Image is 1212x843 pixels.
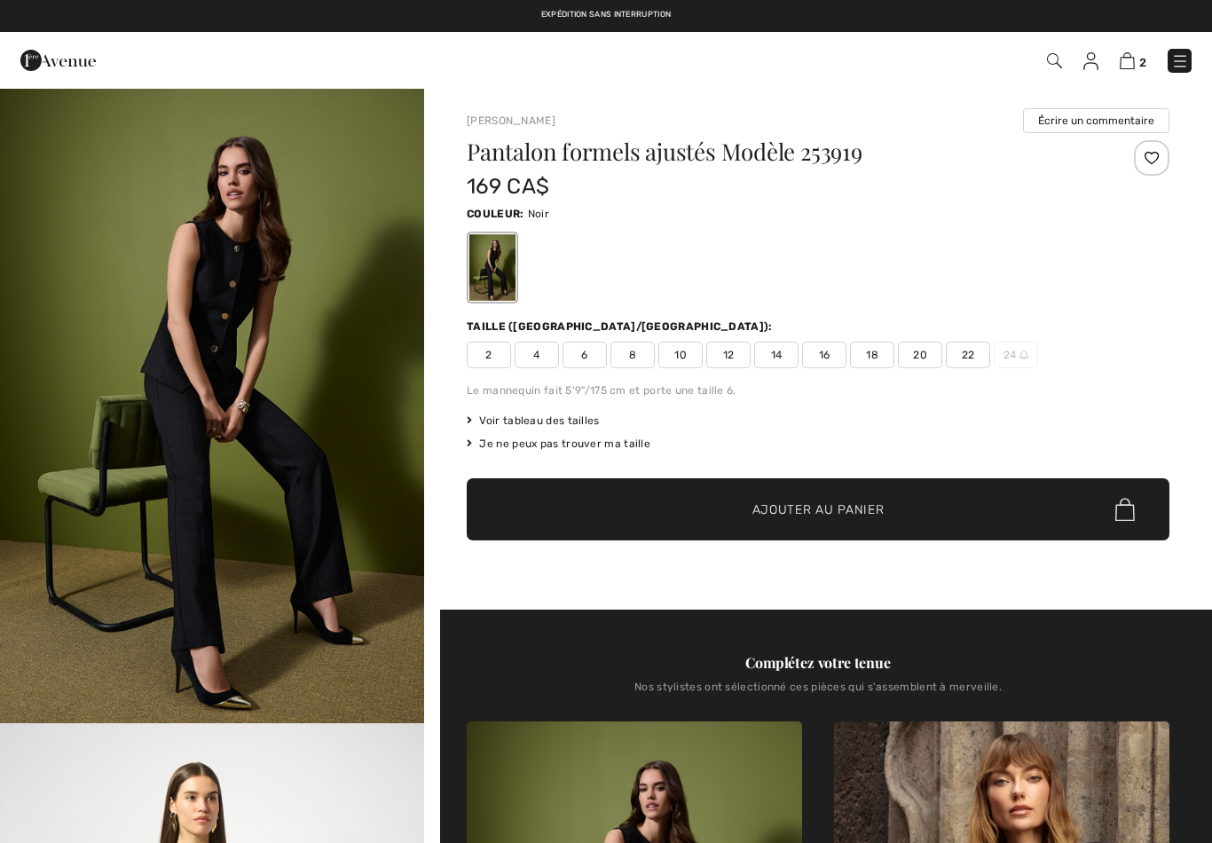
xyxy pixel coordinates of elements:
img: Panier d'achat [1120,52,1135,69]
span: 2 [467,342,511,368]
img: 1ère Avenue [20,43,96,78]
span: 2 [1139,56,1146,69]
img: Mes infos [1083,52,1098,70]
div: Noir [469,234,515,301]
a: 2 [1120,50,1146,71]
div: Complétez votre tenue [467,652,1169,674]
a: [PERSON_NAME] [467,114,555,127]
span: Couleur: [467,208,523,220]
span: 10 [658,342,703,368]
img: Bag.svg [1115,498,1135,521]
img: Menu [1171,52,1189,70]
div: Le mannequin fait 5'9"/175 cm et porte une taille 6. [467,382,1169,398]
span: 169 CA$ [467,174,549,199]
button: Ajouter au panier [467,478,1169,540]
button: Écrire un commentaire [1023,108,1169,133]
img: Recherche [1047,53,1062,68]
span: 24 [994,342,1038,368]
span: 22 [946,342,990,368]
span: 18 [850,342,894,368]
span: 16 [802,342,846,368]
a: 1ère Avenue [20,51,96,67]
span: Voir tableau des tailles [467,413,600,429]
div: Je ne peux pas trouver ma taille [467,436,1169,452]
h1: Pantalon formels ajustés Modèle 253919 [467,140,1052,163]
span: 20 [898,342,942,368]
span: 8 [610,342,655,368]
span: Noir [528,208,549,220]
div: Taille ([GEOGRAPHIC_DATA]/[GEOGRAPHIC_DATA]): [467,319,776,335]
span: 12 [706,342,751,368]
span: 14 [754,342,799,368]
div: Nos stylistes ont sélectionné ces pièces qui s'assemblent à merveille. [467,681,1169,707]
span: 4 [515,342,559,368]
img: ring-m.svg [1019,351,1028,359]
span: Ajouter au panier [752,500,885,519]
span: 6 [563,342,607,368]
